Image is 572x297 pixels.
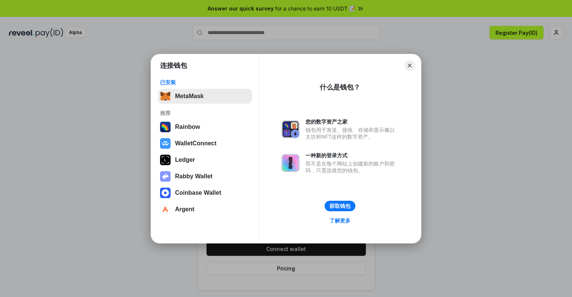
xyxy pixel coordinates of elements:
img: svg+xml,%3Csvg%20xmlns%3D%22http%3A%2F%2Fwww.w3.org%2F2000%2Fsvg%22%20width%3D%2228%22%20height%3... [160,155,171,165]
button: MetaMask [158,89,252,104]
img: svg+xml,%3Csvg%20width%3D%22120%22%20height%3D%22120%22%20viewBox%3D%220%200%20120%20120%22%20fil... [160,122,171,132]
h1: 连接钱包 [160,61,187,70]
img: svg+xml,%3Csvg%20width%3D%2228%22%20height%3D%2228%22%20viewBox%3D%220%200%2028%2028%22%20fill%3D... [160,188,171,198]
div: 已安装 [160,79,250,86]
div: Coinbase Wallet [175,190,221,196]
button: Rainbow [158,119,252,134]
div: Argent [175,206,195,213]
a: 了解更多 [325,216,355,225]
div: Rainbow [175,124,200,130]
img: svg+xml,%3Csvg%20xmlns%3D%22http%3A%2F%2Fwww.w3.org%2F2000%2Fsvg%22%20fill%3D%22none%22%20viewBox... [160,171,171,182]
button: Ledger [158,152,252,167]
div: 钱包用于发送、接收、存储和显示像以太坊和NFT这样的数字资产。 [305,127,398,140]
button: Argent [158,202,252,217]
button: 获取钱包 [325,201,355,211]
button: Close [404,60,415,71]
div: Ledger [175,157,195,163]
div: 推荐 [160,110,250,116]
button: Rabby Wallet [158,169,252,184]
button: WalletConnect [158,136,252,151]
div: 您的数字资产之家 [305,118,398,125]
img: svg+xml,%3Csvg%20width%3D%2228%22%20height%3D%2228%22%20viewBox%3D%220%200%2028%2028%22%20fill%3D... [160,204,171,215]
img: svg+xml,%3Csvg%20width%3D%2228%22%20height%3D%2228%22%20viewBox%3D%220%200%2028%2028%22%20fill%3D... [160,138,171,149]
img: svg+xml,%3Csvg%20xmlns%3D%22http%3A%2F%2Fwww.w3.org%2F2000%2Fsvg%22%20fill%3D%22none%22%20viewBox... [282,154,299,172]
div: 什么是钱包？ [320,83,360,92]
div: MetaMask [175,93,204,100]
div: 一种新的登录方式 [305,152,398,159]
div: WalletConnect [175,140,217,147]
div: 获取钱包 [329,203,350,209]
button: Coinbase Wallet [158,185,252,200]
img: svg+xml,%3Csvg%20fill%3D%22none%22%20height%3D%2233%22%20viewBox%3D%220%200%2035%2033%22%20width%... [160,91,171,101]
div: Rabby Wallet [175,173,213,180]
img: svg+xml,%3Csvg%20xmlns%3D%22http%3A%2F%2Fwww.w3.org%2F2000%2Fsvg%22%20fill%3D%22none%22%20viewBox... [282,120,299,138]
div: 而不是在每个网站上创建新的账户和密码，只需连接您的钱包。 [305,160,398,174]
div: 了解更多 [329,217,350,224]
